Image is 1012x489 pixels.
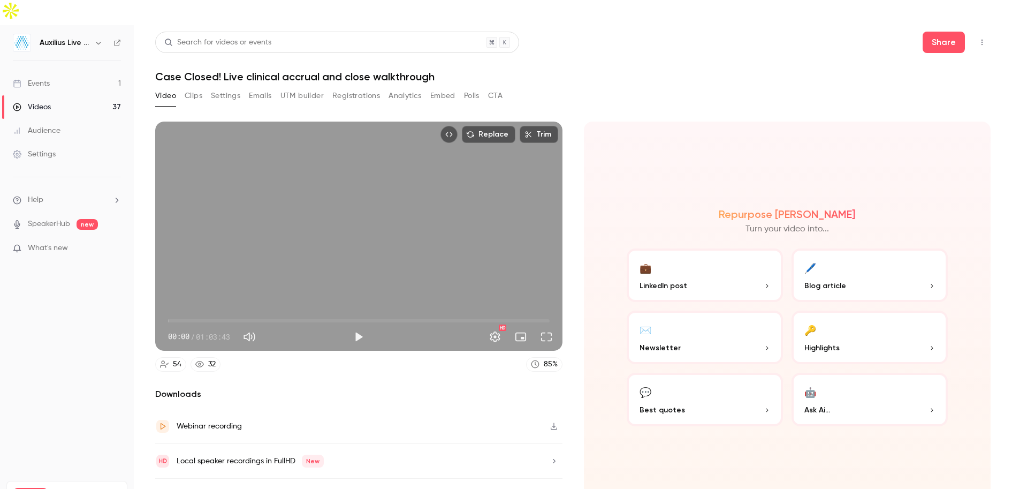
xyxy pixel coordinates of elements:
[177,455,324,468] div: Local speaker recordings in FullHD
[804,404,830,416] span: Ask Ai...
[792,373,948,426] button: 🤖Ask Ai...
[544,359,558,370] div: 85 %
[155,388,562,401] h2: Downloads
[155,357,186,372] a: 54
[536,326,557,348] button: Full screen
[430,87,455,104] button: Embed
[389,87,422,104] button: Analytics
[239,326,260,348] button: Mute
[484,326,506,348] button: Settings
[13,78,50,89] div: Events
[627,249,783,302] button: 💼LinkedIn post
[973,34,991,51] button: Top Bar Actions
[627,373,783,426] button: 💬Best quotes
[488,87,503,104] button: CTA
[13,194,121,206] li: help-dropdown-opener
[462,126,515,143] button: Replace
[499,325,506,331] div: HD
[804,342,840,353] span: Highlights
[510,326,531,348] button: Turn on miniplayer
[13,149,56,160] div: Settings
[196,331,230,342] span: 01:03:43
[792,249,948,302] button: 🖊️Blog article
[155,70,991,83] h1: Case Closed! Live clinical accrual and close walkthrough
[13,34,31,51] img: Auxilius Live Sessions
[191,331,195,342] span: /
[191,357,220,372] a: 32
[28,219,70,230] a: SpeakerHub
[332,87,380,104] button: Registrations
[13,125,60,136] div: Audience
[185,87,202,104] button: Clips
[804,259,816,276] div: 🖊️
[923,32,965,53] button: Share
[804,280,846,291] span: Blog article
[640,404,685,416] span: Best quotes
[520,126,558,143] button: Trim
[28,243,68,254] span: What's new
[440,126,458,143] button: Embed video
[640,259,651,276] div: 💼
[719,208,855,221] h2: Repurpose [PERSON_NAME]
[745,223,829,236] p: Turn your video into...
[627,311,783,364] button: ✉️Newsletter
[792,311,948,364] button: 🔑Highlights
[640,280,687,291] span: LinkedIn post
[155,87,176,104] button: Video
[526,357,562,372] a: 85%
[249,87,271,104] button: Emails
[302,455,324,468] span: New
[28,194,43,206] span: Help
[173,359,181,370] div: 54
[177,420,242,433] div: Webinar recording
[168,331,189,342] span: 00:00
[804,383,816,400] div: 🤖
[40,37,90,48] h6: Auxilius Live Sessions
[640,383,651,400] div: 💬
[804,321,816,338] div: 🔑
[208,359,216,370] div: 32
[464,87,480,104] button: Polls
[640,321,651,338] div: ✉️
[280,87,324,104] button: UTM builder
[640,342,681,353] span: Newsletter
[168,331,230,342] div: 00:00
[348,326,369,348] button: Play
[77,219,98,230] span: new
[13,102,51,112] div: Videos
[164,37,271,48] div: Search for videos or events
[211,87,240,104] button: Settings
